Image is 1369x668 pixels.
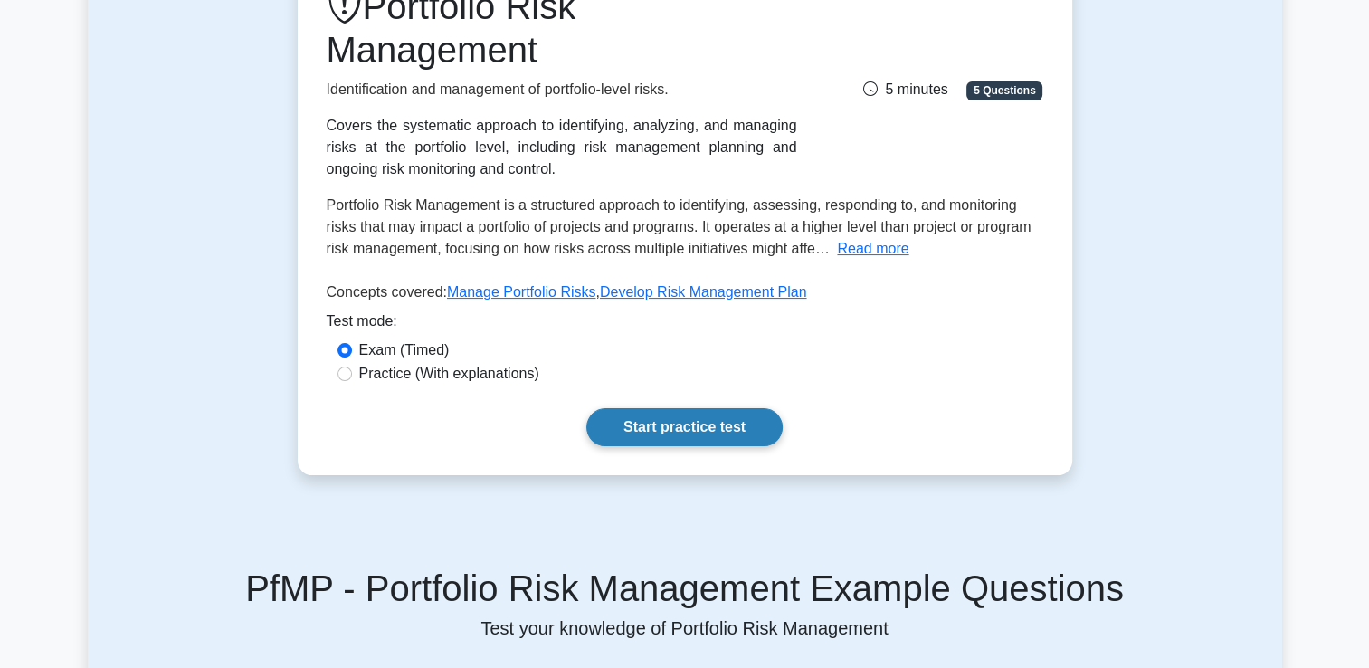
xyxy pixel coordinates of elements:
a: Develop Risk Management Plan [600,284,807,300]
span: 5 minutes [863,81,947,97]
div: Test mode: [327,310,1043,339]
label: Practice (With explanations) [359,363,539,385]
button: Read more [837,238,908,260]
a: Start practice test [586,408,783,446]
div: Covers the systematic approach to identifying, analyzing, and managing risks at the portfolio lev... [327,115,797,180]
label: Exam (Timed) [359,339,450,361]
h5: PfMP - Portfolio Risk Management Example Questions [109,567,1260,610]
span: Portfolio Risk Management is a structured approach to identifying, assessing, responding to, and ... [327,197,1032,256]
p: Concepts covered: , [327,282,1043,310]
a: Manage Portfolio Risks [447,284,596,300]
p: Test your knowledge of Portfolio Risk Management [109,617,1260,639]
p: Identification and management of portfolio-level risks. [327,79,797,100]
span: 5 Questions [966,81,1042,100]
